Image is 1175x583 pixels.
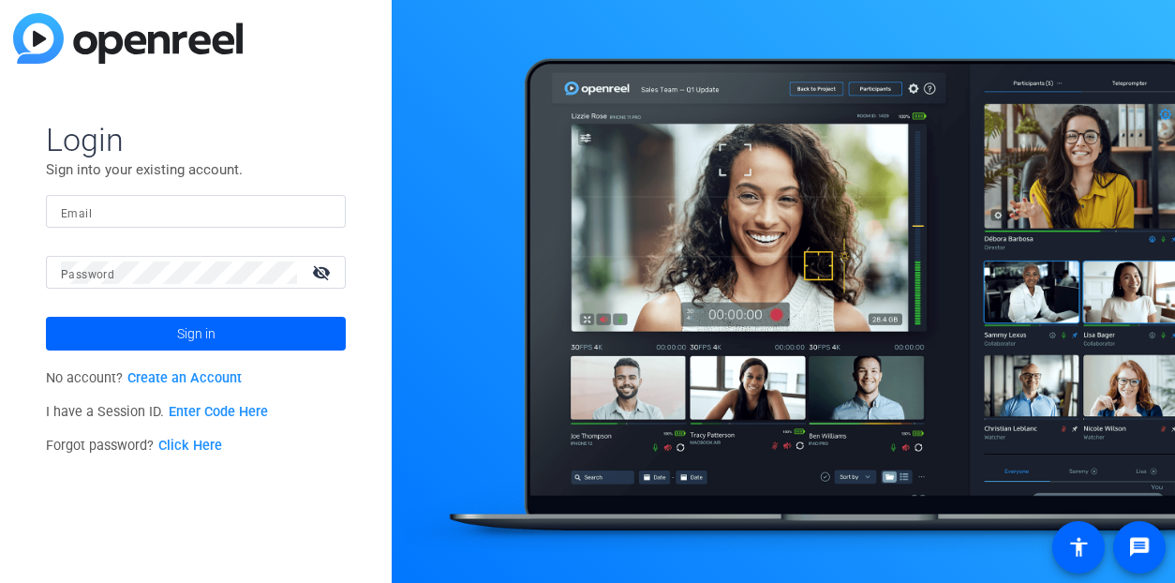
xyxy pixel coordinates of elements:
span: Sign in [177,310,216,357]
span: I have a Session ID. [46,404,268,420]
img: blue-gradient.svg [13,13,243,64]
mat-label: Email [61,207,92,220]
mat-icon: visibility_off [301,259,346,286]
a: Create an Account [127,370,242,386]
mat-icon: message [1128,536,1151,559]
span: Forgot password? [46,438,222,454]
mat-icon: accessibility [1067,536,1090,559]
span: Login [46,120,346,159]
mat-label: Password [61,268,114,281]
a: Click Here [158,438,222,454]
button: Sign in [46,317,346,351]
span: No account? [46,370,242,386]
a: Enter Code Here [169,404,268,420]
p: Sign into your existing account. [46,159,346,180]
input: Enter Email Address [61,201,331,223]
